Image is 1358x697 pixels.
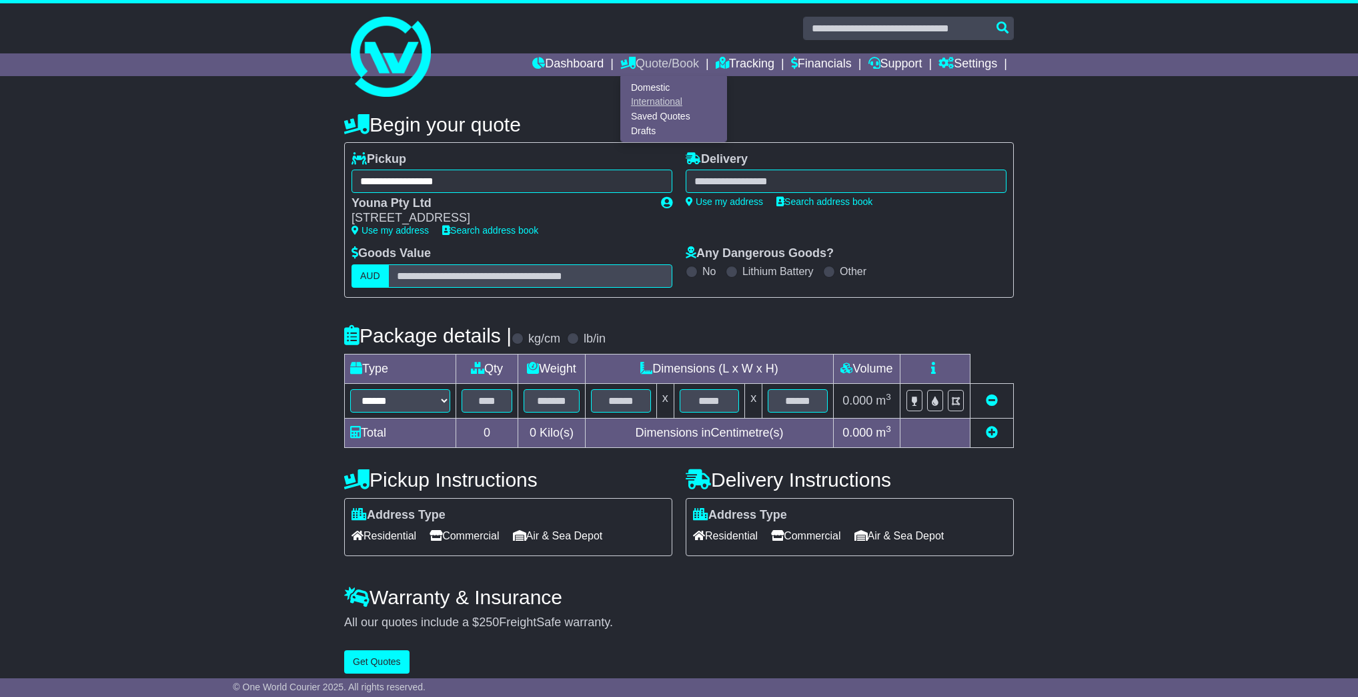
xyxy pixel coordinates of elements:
[344,586,1014,608] h4: Warranty & Insurance
[352,264,389,288] label: AUD
[344,650,410,674] button: Get Quotes
[518,354,586,383] td: Weight
[585,418,833,447] td: Dimensions in Centimetre(s)
[876,394,891,407] span: m
[620,53,699,76] a: Quote/Book
[456,354,518,383] td: Qty
[686,152,748,167] label: Delivery
[233,682,426,692] span: © One World Courier 2025. All rights reserved.
[532,53,604,76] a: Dashboard
[686,469,1014,491] h4: Delivery Instructions
[430,525,499,546] span: Commercial
[686,246,834,261] label: Any Dangerous Goods?
[693,525,758,546] span: Residential
[584,332,606,346] label: lb/in
[986,394,998,407] a: Remove this item
[854,525,944,546] span: Air & Sea Depot
[791,53,852,76] a: Financials
[513,525,603,546] span: Air & Sea Depot
[868,53,922,76] a: Support
[742,265,814,278] label: Lithium Battery
[344,616,1014,630] div: All our quotes include a $ FreightSafe warranty.
[352,196,648,211] div: Youna Pty Ltd
[621,80,726,95] a: Domestic
[352,508,446,523] label: Address Type
[620,76,727,142] div: Quote/Book
[833,354,900,383] td: Volume
[442,225,538,236] a: Search address book
[621,109,726,124] a: Saved Quotes
[518,418,586,447] td: Kilo(s)
[716,53,774,76] a: Tracking
[530,426,536,439] span: 0
[686,196,763,207] a: Use my address
[886,392,891,402] sup: 3
[938,53,997,76] a: Settings
[345,418,456,447] td: Total
[456,418,518,447] td: 0
[352,525,416,546] span: Residential
[876,426,891,439] span: m
[702,265,716,278] label: No
[986,426,998,439] a: Add new item
[344,324,512,346] h4: Package details |
[621,95,726,109] a: International
[352,211,648,226] div: [STREET_ADDRESS]
[886,424,891,434] sup: 3
[840,265,866,278] label: Other
[842,394,872,407] span: 0.000
[776,196,872,207] a: Search address book
[771,525,840,546] span: Commercial
[585,354,833,383] td: Dimensions (L x W x H)
[344,469,672,491] h4: Pickup Instructions
[745,383,762,418] td: x
[352,225,429,236] a: Use my address
[693,508,787,523] label: Address Type
[479,616,499,629] span: 250
[352,246,431,261] label: Goods Value
[842,426,872,439] span: 0.000
[656,383,674,418] td: x
[344,113,1014,136] h4: Begin your quote
[352,152,406,167] label: Pickup
[528,332,560,346] label: kg/cm
[621,124,726,138] a: Drafts
[345,354,456,383] td: Type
